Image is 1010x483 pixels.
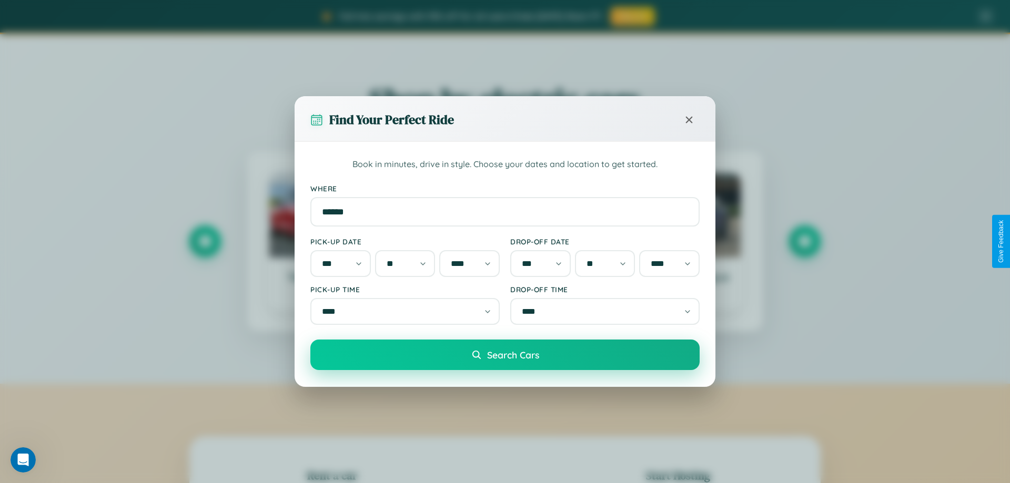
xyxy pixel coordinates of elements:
h3: Find Your Perfect Ride [329,111,454,128]
span: Search Cars [487,349,539,361]
button: Search Cars [310,340,700,370]
label: Drop-off Date [510,237,700,246]
label: Pick-up Time [310,285,500,294]
p: Book in minutes, drive in style. Choose your dates and location to get started. [310,158,700,171]
label: Where [310,184,700,193]
label: Drop-off Time [510,285,700,294]
label: Pick-up Date [310,237,500,246]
